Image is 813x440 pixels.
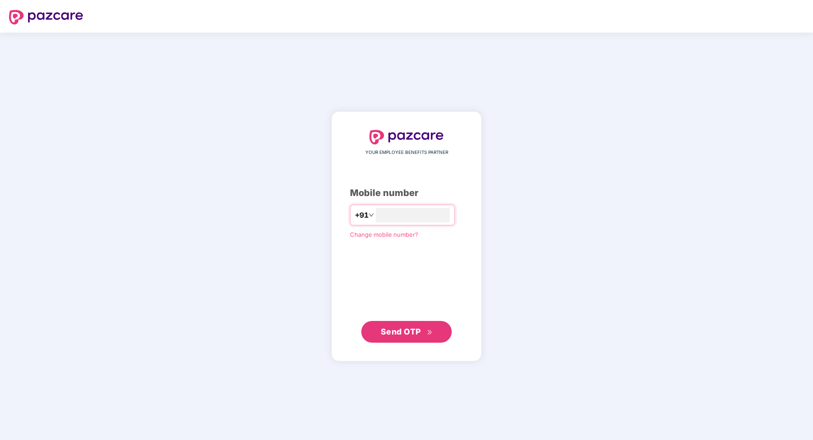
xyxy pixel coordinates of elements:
[369,212,374,218] span: down
[9,10,83,24] img: logo
[427,330,433,335] span: double-right
[355,210,369,221] span: +91
[369,130,444,144] img: logo
[365,149,448,156] span: YOUR EMPLOYEE BENEFITS PARTNER
[350,231,418,238] a: Change mobile number?
[361,321,452,343] button: Send OTPdouble-right
[350,186,463,200] div: Mobile number
[381,327,421,336] span: Send OTP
